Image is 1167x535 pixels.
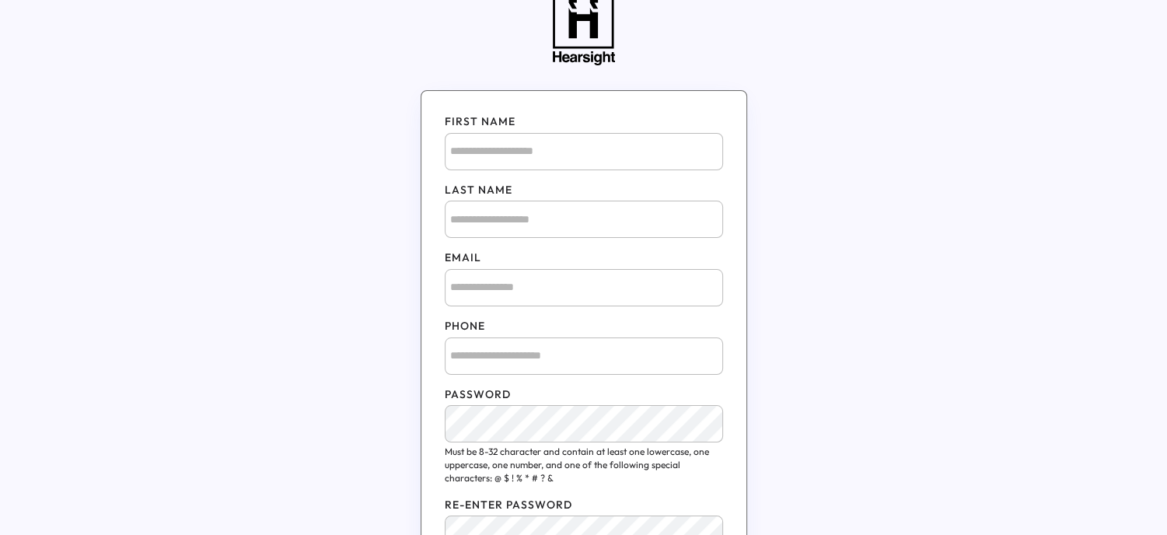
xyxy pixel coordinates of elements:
div: RE-ENTER PASSWORD [445,498,723,513]
div: PHONE [445,319,723,334]
div: FIRST NAME [445,114,723,130]
div: EMAIL [445,250,723,266]
div: LAST NAME [445,183,723,198]
a: Must be 8-32 character and contain at least one lowercase, one uppercase, one number, and one of ... [445,446,723,484]
div: PASSWORD [445,387,723,403]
